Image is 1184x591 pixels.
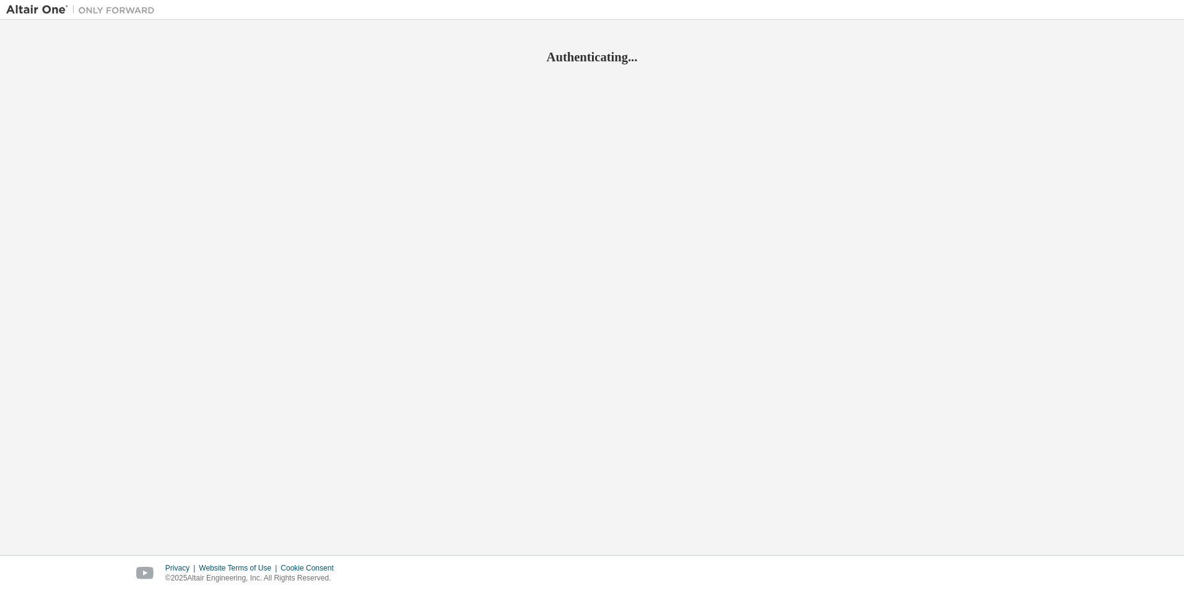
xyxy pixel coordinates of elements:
p: © 2025 Altair Engineering, Inc. All Rights Reserved. [165,573,341,584]
img: Altair One [6,4,161,16]
div: Cookie Consent [281,563,341,573]
div: Privacy [165,563,199,573]
h2: Authenticating... [6,49,1178,65]
div: Website Terms of Use [199,563,281,573]
img: youtube.svg [136,567,154,580]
